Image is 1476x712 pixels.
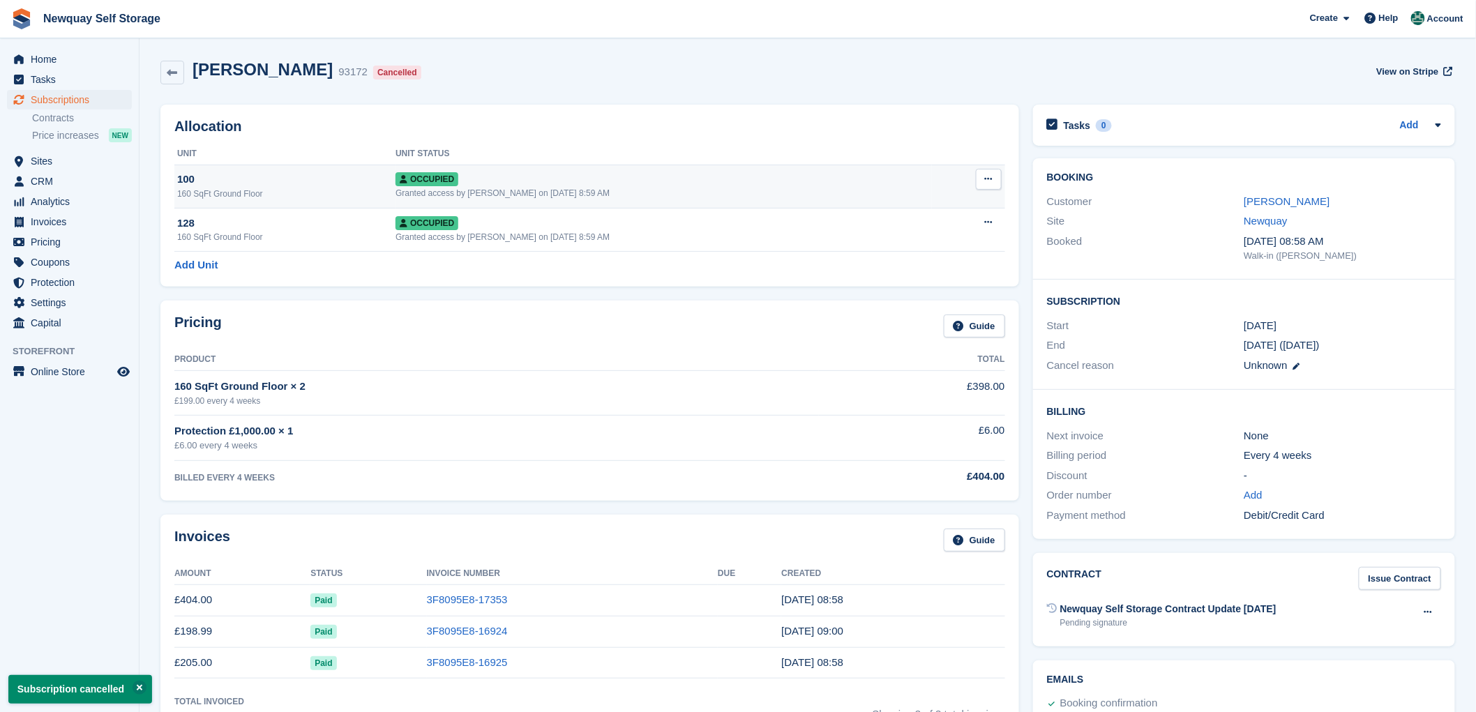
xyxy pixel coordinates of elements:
[310,656,336,670] span: Paid
[174,439,819,453] div: £6.00 every 4 weeks
[1047,448,1244,464] div: Billing period
[427,625,508,637] a: 3F8095E8-16924
[781,625,843,637] time: 2025-06-29 08:00:53 UTC
[1047,508,1244,524] div: Payment method
[174,563,310,585] th: Amount
[8,675,152,704] p: Subscription cancelled
[396,216,458,230] span: Occupied
[31,293,114,312] span: Settings
[1047,468,1244,484] div: Discount
[7,192,132,211] a: menu
[174,257,218,273] a: Add Unit
[7,151,132,171] a: menu
[1379,11,1399,25] span: Help
[13,344,139,358] span: Storefront
[944,315,1005,338] a: Guide
[1244,468,1441,484] div: -
[177,172,396,188] div: 100
[1371,60,1455,83] a: View on Stripe
[7,50,132,69] a: menu
[1244,448,1441,464] div: Every 4 weeks
[1047,404,1441,418] h2: Billing
[1427,12,1463,26] span: Account
[1047,213,1244,229] div: Site
[174,616,310,647] td: £198.99
[174,423,819,439] div: Protection £1,000.00 × 1
[174,349,819,371] th: Product
[1047,674,1441,686] h2: Emails
[31,151,114,171] span: Sites
[174,395,819,407] div: £199.00 every 4 weeks
[1047,358,1244,374] div: Cancel reason
[31,252,114,272] span: Coupons
[174,471,819,484] div: BILLED EVERY 4 WEEKS
[1376,65,1438,79] span: View on Stripe
[1047,567,1102,590] h2: Contract
[1244,215,1288,227] a: Newquay
[31,90,114,109] span: Subscriptions
[11,8,32,29] img: stora-icon-8386f47178a22dfd0bd8f6a31ec36ba5ce8667c1dd55bd0f319d3a0aa187defe.svg
[338,64,368,80] div: 93172
[7,362,132,381] a: menu
[1060,695,1158,712] div: Booking confirmation
[1060,602,1277,616] div: Newquay Self Storage Contract Update [DATE]
[32,129,99,142] span: Price increases
[174,379,819,395] div: 160 SqFt Ground Floor × 2
[109,128,132,142] div: NEW
[396,231,932,243] div: Granted access by [PERSON_NAME] on [DATE] 8:59 AM
[7,293,132,312] a: menu
[32,112,132,125] a: Contracts
[174,584,310,616] td: £404.00
[1060,616,1277,629] div: Pending signature
[1244,487,1263,503] a: Add
[115,363,132,380] a: Preview store
[174,119,1005,135] h2: Allocation
[1244,249,1441,263] div: Walk-in ([PERSON_NAME])
[819,469,1005,485] div: £404.00
[310,625,336,639] span: Paid
[174,695,244,708] div: Total Invoiced
[427,656,508,668] a: 3F8095E8-16925
[427,563,718,585] th: Invoice Number
[177,215,396,232] div: 128
[1047,318,1244,334] div: Start
[1359,567,1441,590] a: Issue Contract
[373,66,421,79] div: Cancelled
[31,70,114,89] span: Tasks
[1047,234,1244,263] div: Booked
[193,60,333,79] h2: [PERSON_NAME]
[31,232,114,252] span: Pricing
[177,231,396,243] div: 160 SqFt Ground Floor
[781,563,1004,585] th: Created
[1411,11,1425,25] img: JON
[7,232,132,252] a: menu
[31,212,114,232] span: Invoices
[1244,428,1441,444] div: None
[31,50,114,69] span: Home
[396,172,458,186] span: Occupied
[396,187,932,199] div: Granted access by [PERSON_NAME] on [DATE] 8:59 AM
[819,349,1005,371] th: Total
[7,273,132,292] a: menu
[174,315,222,338] h2: Pricing
[7,212,132,232] a: menu
[1047,428,1244,444] div: Next invoice
[177,188,396,200] div: 160 SqFt Ground Floor
[1244,339,1320,351] span: [DATE] ([DATE])
[174,647,310,679] td: £205.00
[1096,119,1112,132] div: 0
[1064,119,1091,132] h2: Tasks
[7,90,132,109] a: menu
[1047,194,1244,210] div: Customer
[781,593,843,605] time: 2025-07-27 07:58:54 UTC
[174,143,396,165] th: Unit
[819,415,1005,460] td: £6.00
[31,192,114,211] span: Analytics
[7,313,132,333] a: menu
[427,593,508,605] a: 3F8095E8-17353
[1047,172,1441,183] h2: Booking
[1310,11,1338,25] span: Create
[1244,508,1441,524] div: Debit/Credit Card
[31,362,114,381] span: Online Store
[310,593,336,607] span: Paid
